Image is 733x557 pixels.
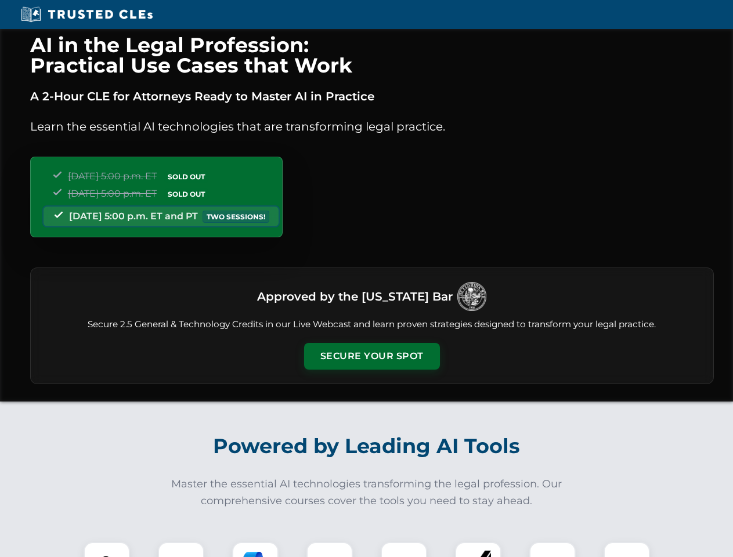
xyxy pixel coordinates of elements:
p: A 2-Hour CLE for Attorneys Ready to Master AI in Practice [30,87,714,106]
span: [DATE] 5:00 p.m. ET [68,171,157,182]
h1: AI in the Legal Profession: Practical Use Cases that Work [30,35,714,75]
button: Secure Your Spot [304,343,440,370]
img: Logo [457,282,486,311]
img: Trusted CLEs [17,6,156,23]
p: Learn the essential AI technologies that are transforming legal practice. [30,117,714,136]
span: [DATE] 5:00 p.m. ET [68,188,157,199]
p: Secure 2.5 General & Technology Credits in our Live Webcast and learn proven strategies designed ... [45,318,699,331]
span: SOLD OUT [164,188,209,200]
span: SOLD OUT [164,171,209,183]
h2: Powered by Leading AI Tools [45,426,688,466]
h3: Approved by the [US_STATE] Bar [257,286,453,307]
p: Master the essential AI technologies transforming the legal profession. Our comprehensive courses... [164,476,570,509]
